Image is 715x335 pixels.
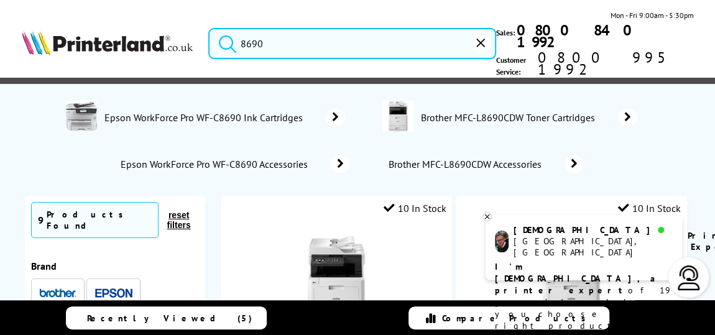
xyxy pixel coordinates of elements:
a: Epson WorkForce Pro WF-C8690 Accessories [119,155,350,173]
a: Printerland Logo [22,30,193,57]
span: Brother MFC-L8690CDW Accessories [387,158,547,170]
img: MFCL8690CDWFRONTSmall.jpg [290,236,383,329]
img: MFCL8690CDWZU1-conspage.jpg [382,101,413,132]
span: Customer Service: [496,52,694,78]
div: [GEOGRAPHIC_DATA], [GEOGRAPHIC_DATA] [514,236,672,258]
b: I'm [DEMOGRAPHIC_DATA], a printer expert [495,261,659,296]
a: Recently Viewed (5) [66,306,267,329]
input: Search produc [208,28,496,59]
img: user-headset-light.svg [676,265,701,290]
img: chris-livechat.png [495,231,509,252]
a: Brother MFC-L8690CDW Toner Cartridges [420,101,637,134]
button: reset filters [159,209,199,231]
a: Brother MFC-L8690CDW Accessories [387,155,584,173]
a: Epson WorkForce Pro WF-C8690 Ink Cartridges [103,101,345,134]
b: 0800 840 1992 [517,21,641,52]
span: Brother MFC-L8690CDW Toner Cartridges [420,111,599,124]
span: Epson WorkForce Pro WF-C8690 Accessories [119,158,312,170]
span: 9 [38,214,44,226]
div: Products Found [47,209,152,231]
span: Sales: [496,27,515,39]
span: Compare Products [442,313,593,324]
a: 0800 840 1992 [515,24,694,48]
img: C11CG68401BY-conspage.jpg [66,101,97,132]
img: Epson [95,288,132,298]
span: 0800 995 1992 [536,52,693,75]
p: of 19 years! I can help you choose the right product [495,261,673,332]
div: 10 In Stock [618,202,681,214]
a: Compare Products [408,306,609,329]
img: Brother [39,288,76,297]
span: Mon - Fri 9:00am - 5:30pm [611,9,694,21]
span: Brand [31,260,57,272]
div: [DEMOGRAPHIC_DATA] [514,224,672,236]
div: 10 In Stock [383,202,446,214]
img: Printerland Logo [22,30,193,55]
span: Epson WorkForce Pro WF-C8690 Ink Cartridges [103,111,307,124]
span: Recently Viewed (5) [87,313,252,324]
